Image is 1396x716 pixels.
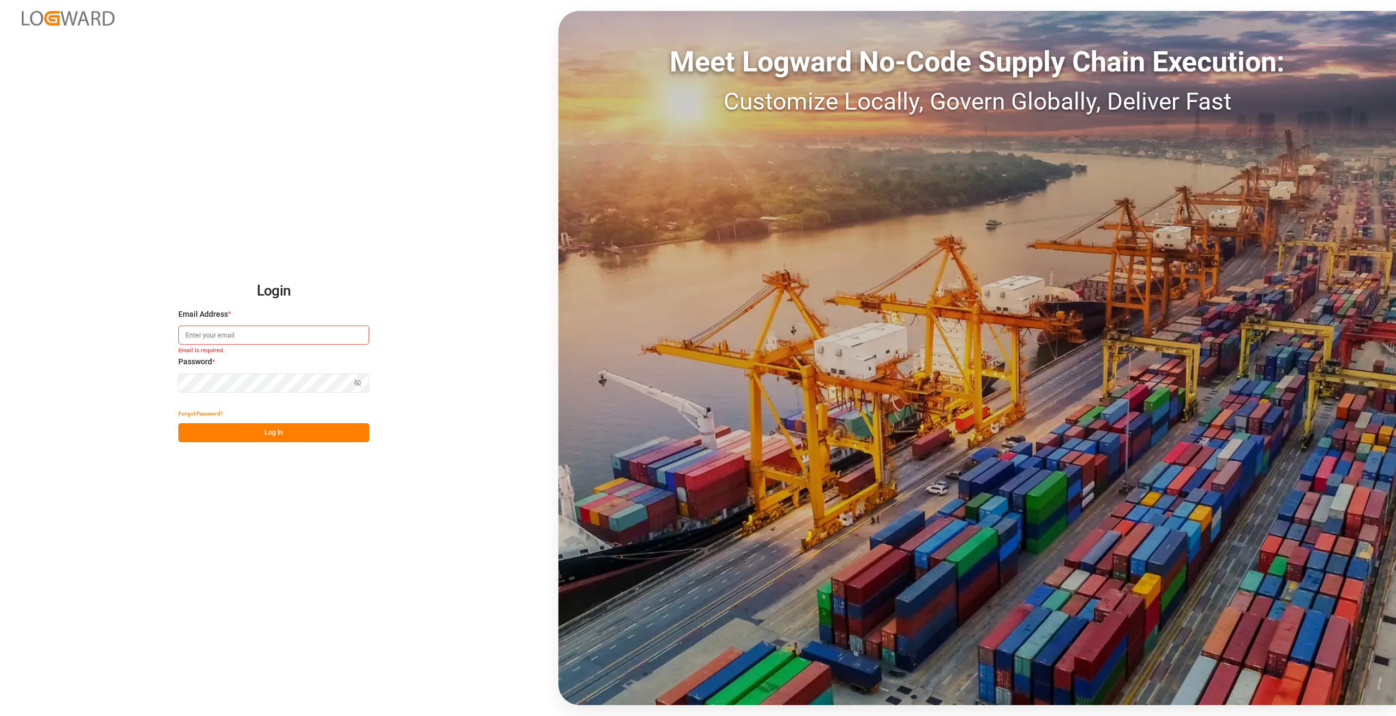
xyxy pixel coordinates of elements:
div: Meet Logward No-Code Supply Chain Execution: [558,41,1396,83]
div: Customize Locally, Govern Globally, Deliver Fast [558,83,1396,119]
button: Log In [178,423,369,442]
input: Enter your email [178,326,369,345]
span: Email Address [178,309,228,320]
h2: Login [178,274,369,309]
span: Password [178,356,212,368]
small: Email is required. [178,347,369,357]
img: Logward_new_orange.png [22,11,115,26]
button: Forgot Password? [178,404,223,423]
